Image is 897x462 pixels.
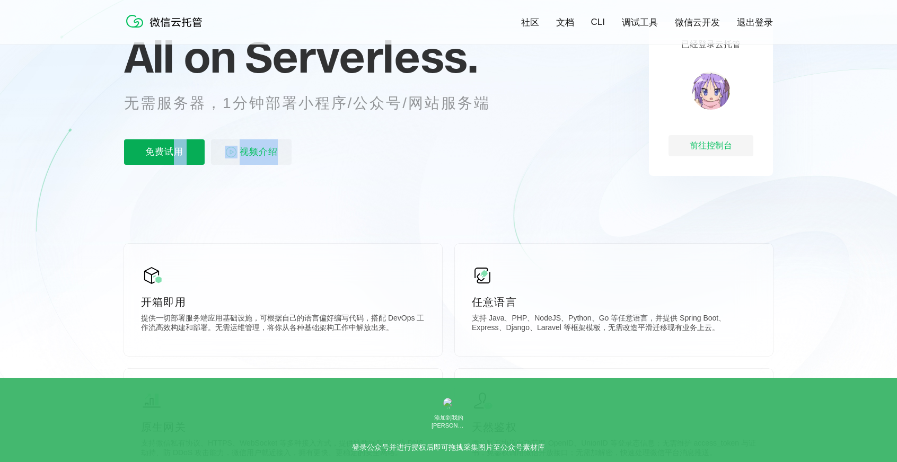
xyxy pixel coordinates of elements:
[556,16,574,29] a: 文档
[737,16,773,29] a: 退出登录
[124,11,209,32] img: 微信云托管
[245,30,478,83] span: Serverless.
[124,30,235,83] span: All on
[521,16,539,29] a: 社区
[124,139,205,165] p: 免费试用
[124,93,510,114] p: 无需服务器，1分钟部署小程序/公众号/网站服务端
[675,16,720,29] a: 微信云开发
[472,314,756,335] p: 支持 Java、PHP、NodeJS、Python、Go 等任意语言，并提供 Spring Boot、Express、Django、Laravel 等框架模板，无需改造平滑迁移现有业务上云。
[240,139,278,165] span: 视频介绍
[225,146,238,158] img: video_play.svg
[141,295,425,309] p: 开箱即用
[591,17,605,28] a: CLI
[472,295,756,309] p: 任意语言
[622,16,658,29] a: 调试工具
[141,314,425,335] p: 提供一切部署服务端应用基础设施，可根据自己的语言偏好编写代码，搭配 DevOps 工作流高效构建和部署。无需运维管理，将你从各种基础架构工作中解放出来。
[681,39,741,50] p: 已经登录云托管
[124,24,209,33] a: 微信云托管
[669,135,753,156] div: 前往控制台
